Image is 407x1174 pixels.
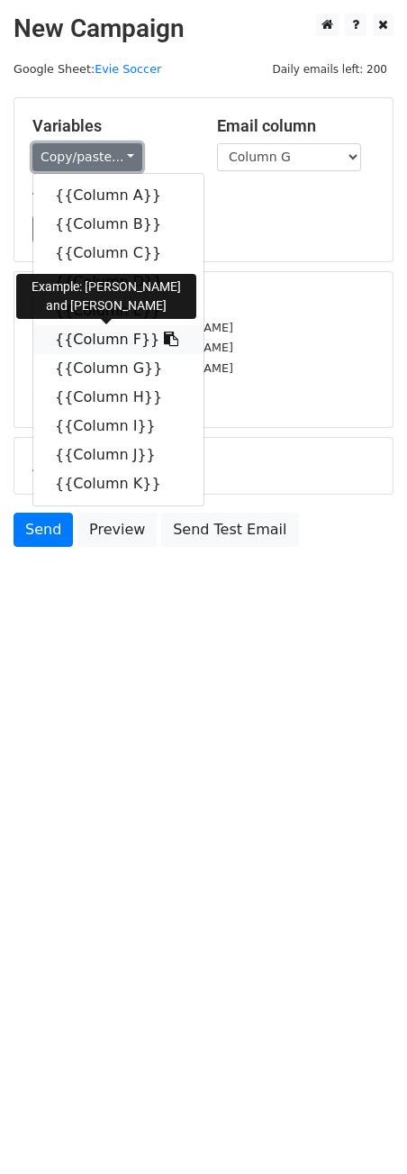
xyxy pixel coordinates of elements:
a: Evie Soccer [95,62,161,76]
a: {{Column A}} [33,181,203,210]
small: Google Sheet: [14,62,161,76]
a: Send [14,513,73,547]
a: Preview [77,513,157,547]
h5: Email column [217,116,375,136]
iframe: Chat Widget [317,1088,407,1174]
a: {{Column D}} [33,268,203,296]
a: {{Column F}} [33,325,203,354]
small: [EMAIL_ADDRESS][DOMAIN_NAME] [32,361,233,375]
a: {{Column G}} [33,354,203,383]
a: Daily emails left: 200 [266,62,393,76]
small: [EMAIL_ADDRESS][DOMAIN_NAME] [32,341,233,354]
a: {{Column K}} [33,469,203,498]
a: {{Column H}} [33,383,203,412]
a: Copy/paste... [32,143,142,171]
span: Daily emails left: 200 [266,59,393,79]
small: [EMAIL_ADDRESS][DOMAIN_NAME] [32,321,233,334]
a: Send Test Email [161,513,298,547]
a: {{Column C}} [33,239,203,268]
h5: Variables [32,116,190,136]
h2: New Campaign [14,14,393,44]
div: Example: [PERSON_NAME] and [PERSON_NAME] [16,274,196,319]
a: {{Column B}} [33,210,203,239]
a: {{Column J}} [33,441,203,469]
a: {{Column I}} [33,412,203,441]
